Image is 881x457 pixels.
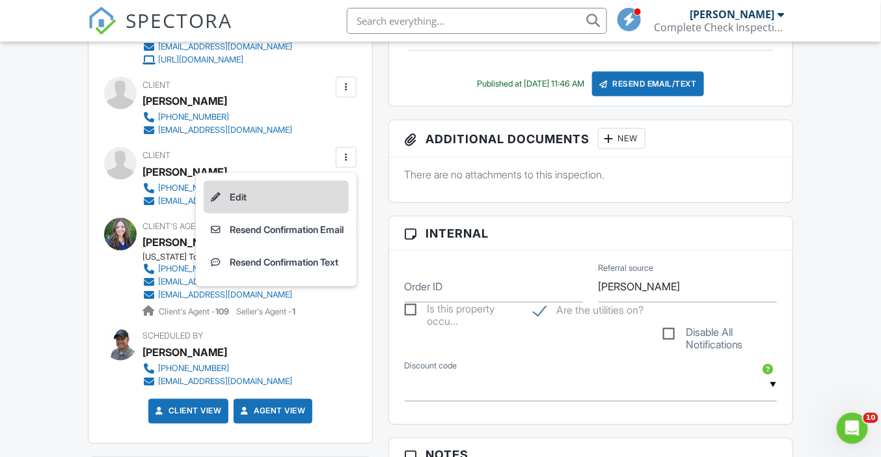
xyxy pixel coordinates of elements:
div: [URL][DOMAIN_NAME] [158,55,243,65]
a: [PERSON_NAME] [142,232,227,252]
div: [PHONE_NUMBER] [158,364,229,374]
div: [EMAIL_ADDRESS][DOMAIN_NAME] [158,125,292,135]
label: Order ID [405,279,443,294]
div: [PERSON_NAME] [690,8,775,21]
a: [EMAIL_ADDRESS][DOMAIN_NAME] [142,124,292,137]
input: Search everything... [347,8,607,34]
label: Are the utilities on? [534,304,644,320]
a: [PHONE_NUMBER] [142,262,292,275]
span: SPECTORA [126,7,232,34]
a: Resend Confirmation Text [204,246,349,279]
div: [PERSON_NAME] [142,162,227,182]
h3: Additional Documents [389,120,793,158]
a: Agent View [238,405,305,418]
a: [PHONE_NUMBER] [142,111,292,124]
div: [US_STATE] Town & Country Realty [142,252,303,262]
span: Seller's Agent - [236,307,295,316]
div: [PHONE_NUMBER] [158,264,229,274]
p: There are no attachments to this inspection. [405,167,777,182]
a: [PHONE_NUMBER] [142,363,292,376]
div: [PHONE_NUMBER] [158,112,229,122]
div: [EMAIL_ADDRESS][DOMAIN_NAME] [158,277,292,287]
span: Client [142,80,170,90]
img: The Best Home Inspection Software - Spectora [88,7,116,35]
a: [EMAIL_ADDRESS][DOMAIN_NAME] [142,376,292,389]
div: [EMAIL_ADDRESS][DOMAIN_NAME] [158,290,292,300]
a: Client View [153,405,222,418]
a: [EMAIL_ADDRESS][DOMAIN_NAME] [142,275,292,288]
label: Is this property occupied? [405,303,519,319]
div: Complete Check Inspections, LLC [655,21,785,34]
div: [EMAIL_ADDRESS][DOMAIN_NAME] [158,196,292,206]
div: [EMAIL_ADDRESS][DOMAIN_NAME] [158,377,292,387]
div: New [598,128,645,149]
a: [PHONE_NUMBER] [142,182,292,195]
div: [PERSON_NAME] [142,343,227,363]
span: Client [142,150,170,160]
span: Scheduled By [142,331,203,341]
a: [URL][DOMAIN_NAME] [142,53,292,66]
div: [PHONE_NUMBER] [158,183,229,193]
a: [EMAIL_ADDRESS][DOMAIN_NAME] [142,288,292,301]
a: SPECTORA [88,18,232,45]
strong: 109 [215,307,229,316]
label: Discount code [405,361,457,372]
div: Resend Email/Text [592,72,704,96]
a: Resend Confirmation Email [204,214,349,246]
div: Published at [DATE] 11:46 AM [477,79,584,89]
iframe: Intercom live chat [837,413,868,444]
h3: Internal [389,217,793,251]
span: Client's Agent [142,221,206,231]
label: Disable All Notifications [663,327,777,343]
span: Client's Agent - [159,307,231,316]
div: [PERSON_NAME] [142,91,227,111]
strong: 1 [292,307,295,316]
a: [EMAIL_ADDRESS][DOMAIN_NAME] [142,195,292,208]
label: Referral source [599,262,654,274]
span: 10 [863,413,878,423]
a: Edit [204,181,349,214]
